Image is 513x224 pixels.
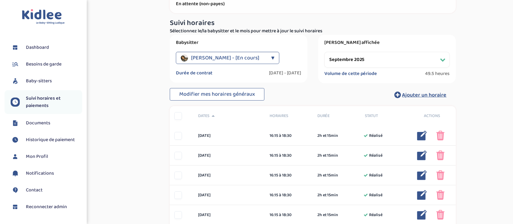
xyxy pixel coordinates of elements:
div: 16:15 à 18:30 [270,133,308,139]
img: babysitters.svg [11,76,20,86]
button: Ajouter un horaire [386,88,456,101]
img: documents.svg [11,119,20,128]
img: dashboard.svg [11,202,20,212]
img: contact.svg [11,186,20,195]
div: [DATE] [194,172,265,179]
div: [DATE] [194,152,265,159]
img: suivihoraire.svg [11,98,20,107]
label: [PERSON_NAME] affichée [324,40,450,46]
img: avatar_kah-neneh_2024_09_25_15_59_46.png [181,54,188,62]
div: Actions [408,113,456,119]
img: poubelle_rose.png [436,170,445,180]
span: Reconnecter admin [26,203,67,211]
div: 16:15 à 18:30 [270,192,308,198]
span: Réalisé [369,172,382,179]
img: besoin.svg [11,60,20,69]
span: Notifications [26,170,54,177]
span: Besoins de garde [26,61,61,68]
p: En attente (non-payes) [176,1,450,7]
span: Réalisé [369,133,382,139]
span: Historique de paiement [26,136,75,144]
span: Mon Profil [26,153,48,160]
img: suivihoraire.svg [11,135,20,144]
h3: Suivi horaires [170,19,456,27]
div: [DATE] [194,133,265,139]
span: Baby-sitters [26,77,52,85]
img: dashboard.svg [11,43,20,52]
span: Modifier mes horaires généraux [179,90,255,98]
div: 16:15 à 18:30 [270,212,308,218]
div: [DATE] [194,212,265,218]
img: poubelle_rose.png [436,210,445,220]
img: modifier_bleu.png [417,170,427,180]
span: Horaires [270,113,308,119]
label: Volume de cette période [324,71,377,77]
label: Durée de contrat [176,70,212,76]
span: Documents [26,119,50,127]
a: Contact [11,186,82,195]
div: 16:15 à 18:30 [270,172,308,179]
label: Babysitter [176,40,301,46]
span: 2h et 15min [317,172,338,179]
a: Reconnecter admin [11,202,82,212]
img: poubelle_rose.png [436,131,445,140]
div: ▼ [271,52,274,64]
span: 49.5 heures [425,71,450,77]
p: Sélectionnez le/la babysitter et le mois pour mettre à jour le suivi horaires [170,27,456,35]
div: [DATE] [194,192,265,198]
span: 2h et 15min [317,212,338,218]
span: Dashboard [26,44,49,51]
div: Durée [313,113,361,119]
a: Suivi horaires et paiements [11,95,82,109]
img: logo.svg [22,9,65,25]
span: 2h et 15min [317,152,338,159]
a: Baby-sitters [11,76,82,86]
img: modifier_bleu.png [417,190,427,200]
span: Contact [26,187,43,194]
a: Documents [11,119,82,128]
span: Réalisé [369,152,382,159]
img: poubelle_rose.png [436,151,445,160]
img: modifier_bleu.png [417,131,427,140]
a: Besoins de garde [11,60,82,69]
span: 2h et 15min [317,133,338,139]
a: Notifications [11,169,82,178]
div: Dates [194,113,265,119]
a: Mon Profil [11,152,82,161]
span: 2h et 15min [317,192,338,198]
span: Réalisé [369,192,382,198]
div: Statut [360,113,408,119]
span: Réalisé [369,212,382,218]
a: Dashboard [11,43,82,52]
img: notification.svg [11,169,20,178]
span: [PERSON_NAME] - [En cours] [191,52,259,64]
img: modifier_bleu.png [417,151,427,160]
label: [DATE] - [DATE] [269,70,301,76]
span: Ajouter un horaire [402,91,447,99]
img: profil.svg [11,152,20,161]
button: Modifier mes horaires généraux [170,88,264,101]
img: modifier_bleu.png [417,210,427,220]
img: poubelle_rose.png [436,190,445,200]
div: 16:15 à 18:30 [270,152,308,159]
a: Historique de paiement [11,135,82,144]
span: Suivi horaires et paiements [26,95,82,109]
